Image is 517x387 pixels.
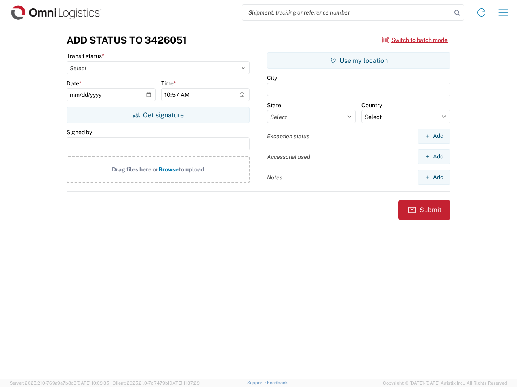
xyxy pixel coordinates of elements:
[398,200,450,220] button: Submit
[67,107,250,123] button: Get signature
[10,381,109,385] span: Server: 2025.21.0-769a9a7b8c3
[418,129,450,144] button: Add
[247,380,267,385] a: Support
[382,33,448,47] button: Switch to batch mode
[267,52,450,69] button: Use my location
[161,80,176,87] label: Time
[158,166,179,173] span: Browse
[267,74,277,81] label: City
[67,80,82,87] label: Date
[179,166,204,173] span: to upload
[113,381,200,385] span: Client: 2025.21.0-7d7479b
[67,129,92,136] label: Signed by
[361,102,382,109] label: Country
[168,381,200,385] span: [DATE] 11:37:29
[383,379,507,387] span: Copyright © [DATE]-[DATE] Agistix Inc., All Rights Reserved
[418,170,450,185] button: Add
[67,52,104,60] label: Transit status
[267,174,282,181] label: Notes
[418,149,450,164] button: Add
[267,102,281,109] label: State
[76,381,109,385] span: [DATE] 10:09:35
[267,133,309,140] label: Exception status
[267,380,288,385] a: Feedback
[267,153,310,160] label: Accessorial used
[242,5,452,20] input: Shipment, tracking or reference number
[112,166,158,173] span: Drag files here or
[67,34,187,46] h3: Add Status to 3426051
